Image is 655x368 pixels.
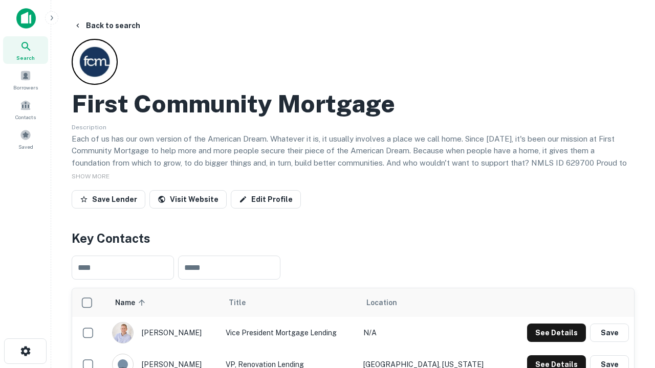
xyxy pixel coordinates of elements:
[72,173,110,180] span: SHOW MORE
[15,113,36,121] span: Contacts
[229,296,259,309] span: Title
[72,190,145,209] button: Save Lender
[366,296,397,309] span: Location
[18,143,33,151] span: Saved
[3,66,48,94] a: Borrowers
[231,190,301,209] a: Edit Profile
[358,317,507,349] td: N/A
[590,324,629,342] button: Save
[604,286,655,335] iframe: Chat Widget
[72,229,635,247] h4: Key Contacts
[3,36,48,64] a: Search
[107,288,221,317] th: Name
[13,83,38,91] span: Borrowers
[527,324,586,342] button: See Details
[358,288,507,317] th: Location
[70,16,144,35] button: Back to search
[221,288,358,317] th: Title
[16,54,35,62] span: Search
[3,125,48,153] a: Saved
[72,124,106,131] span: Description
[72,89,395,119] h2: First Community Mortgage
[113,323,133,343] img: 1520878720083
[221,317,358,349] td: Vice President Mortgage Lending
[149,190,227,209] a: Visit Website
[112,322,215,343] div: [PERSON_NAME]
[72,133,635,181] p: Each of us has our own version of the American Dream. Whatever it is, it usually involves a place...
[115,296,148,309] span: Name
[3,96,48,123] a: Contacts
[16,8,36,29] img: capitalize-icon.png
